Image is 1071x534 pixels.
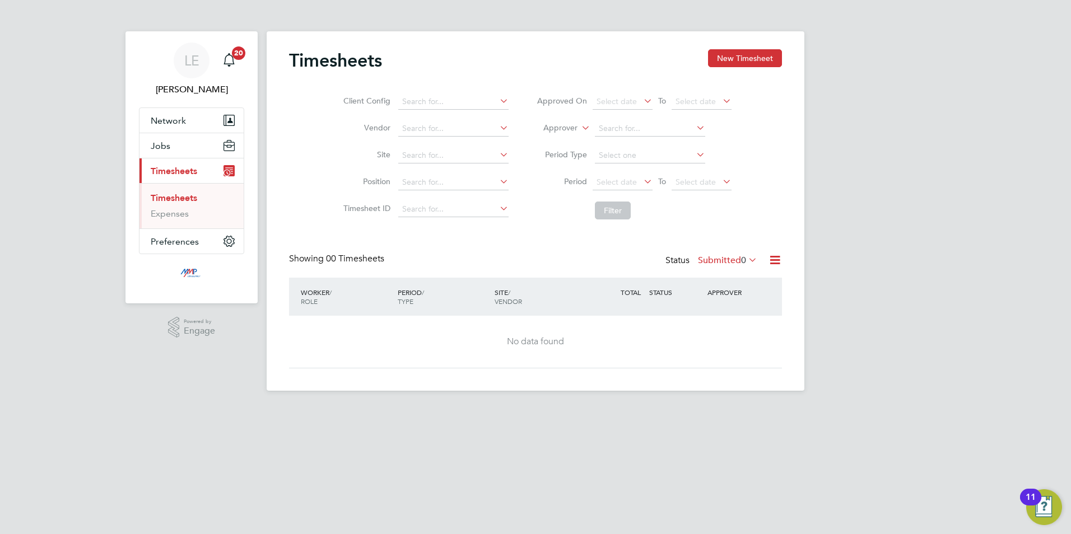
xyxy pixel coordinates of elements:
[232,46,245,60] span: 20
[139,43,244,96] a: LE[PERSON_NAME]
[741,255,746,266] span: 0
[398,121,509,137] input: Search for...
[398,297,413,306] span: TYPE
[665,253,760,269] div: Status
[184,53,199,68] span: LE
[595,148,705,163] input: Select one
[698,255,757,266] label: Submitted
[655,93,669,108] span: To
[595,202,631,219] button: Filter
[168,317,216,338] a: Powered byEngage
[492,282,589,311] div: SITE
[139,265,244,283] a: Go to home page
[298,282,395,311] div: WORKER
[301,297,318,306] span: ROLE
[139,229,244,254] button: Preferences
[340,96,390,106] label: Client Config
[139,183,244,228] div: Timesheets
[218,43,240,78] a: 20
[340,123,390,133] label: Vendor
[398,148,509,163] input: Search for...
[621,288,641,297] span: TOTAL
[151,208,189,219] a: Expenses
[537,96,587,106] label: Approved On
[508,288,510,297] span: /
[1026,489,1062,525] button: Open Resource Center, 11 new notifications
[495,297,522,306] span: VENDOR
[537,176,587,186] label: Period
[125,31,258,303] nav: Main navigation
[300,336,771,348] div: No data found
[340,176,390,186] label: Position
[326,253,384,264] span: 00 Timesheets
[139,83,244,96] span: Libby Evans
[184,326,215,336] span: Engage
[708,49,782,67] button: New Timesheet
[176,265,208,283] img: mmpconsultancy-logo-retina.png
[151,236,199,247] span: Preferences
[395,282,492,311] div: PERIOD
[398,94,509,110] input: Search for...
[676,96,716,106] span: Select date
[340,149,390,160] label: Site
[139,133,244,158] button: Jobs
[398,202,509,217] input: Search for...
[184,317,215,326] span: Powered by
[646,282,705,302] div: STATUS
[676,177,716,187] span: Select date
[655,174,669,189] span: To
[1026,497,1036,512] div: 11
[597,96,637,106] span: Select date
[139,108,244,133] button: Network
[595,121,705,137] input: Search for...
[422,288,424,297] span: /
[151,193,197,203] a: Timesheets
[537,149,587,160] label: Period Type
[597,177,637,187] span: Select date
[139,158,244,183] button: Timesheets
[705,282,763,302] div: APPROVER
[151,166,197,176] span: Timesheets
[340,203,390,213] label: Timesheet ID
[151,140,170,151] span: Jobs
[289,49,382,72] h2: Timesheets
[398,175,509,190] input: Search for...
[289,253,387,265] div: Showing
[151,115,186,126] span: Network
[527,123,578,134] label: Approver
[329,288,332,297] span: /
